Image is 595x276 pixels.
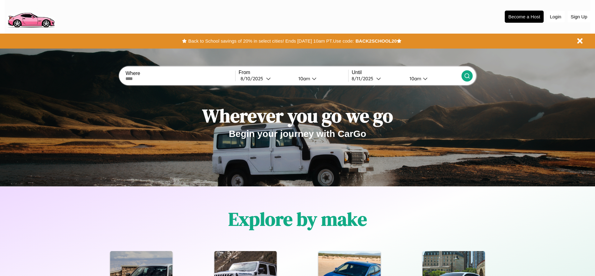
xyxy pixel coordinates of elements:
div: 10am [295,76,312,82]
label: Until [352,70,461,75]
button: Back to School savings of 20% in select cities! Ends [DATE] 10am PT.Use code: [187,37,355,45]
button: 8/10/2025 [239,75,293,82]
div: 10am [406,76,423,82]
button: 10am [293,75,348,82]
label: Where [125,71,235,76]
div: 8 / 11 / 2025 [352,76,376,82]
button: Become a Host [505,11,544,23]
label: From [239,70,348,75]
button: Login [547,11,565,22]
b: BACK2SCHOOL20 [355,38,397,44]
div: 8 / 10 / 2025 [241,76,266,82]
button: 10am [405,75,461,82]
img: logo [5,3,57,29]
h1: Explore by make [228,206,367,232]
button: Sign Up [568,11,590,22]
